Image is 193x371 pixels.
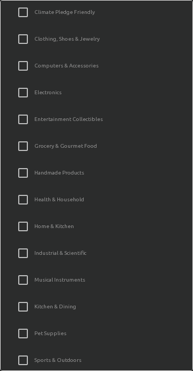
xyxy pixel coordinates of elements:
p: Handmade Products [34,169,84,177]
p: Home & Kitchen [34,222,74,230]
p: Climate Pledge Friendly [34,8,95,16]
p: Musical Instruments [34,276,85,284]
p: Kitchen & Dining [34,302,76,311]
p: Computers & Accessories [34,62,99,70]
p: Entertainment Collectibles [34,115,103,123]
p: Electronics [34,88,62,96]
p: Health & Household [34,195,84,203]
p: Pet Supplies [34,329,66,337]
p: Grocery & Gourmet Food [34,142,97,150]
p: Sports & Outdoors [34,356,81,364]
p: Clothing, Shoes & Jewelry [34,35,100,43]
p: Industrial & Scientific [34,249,86,257]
